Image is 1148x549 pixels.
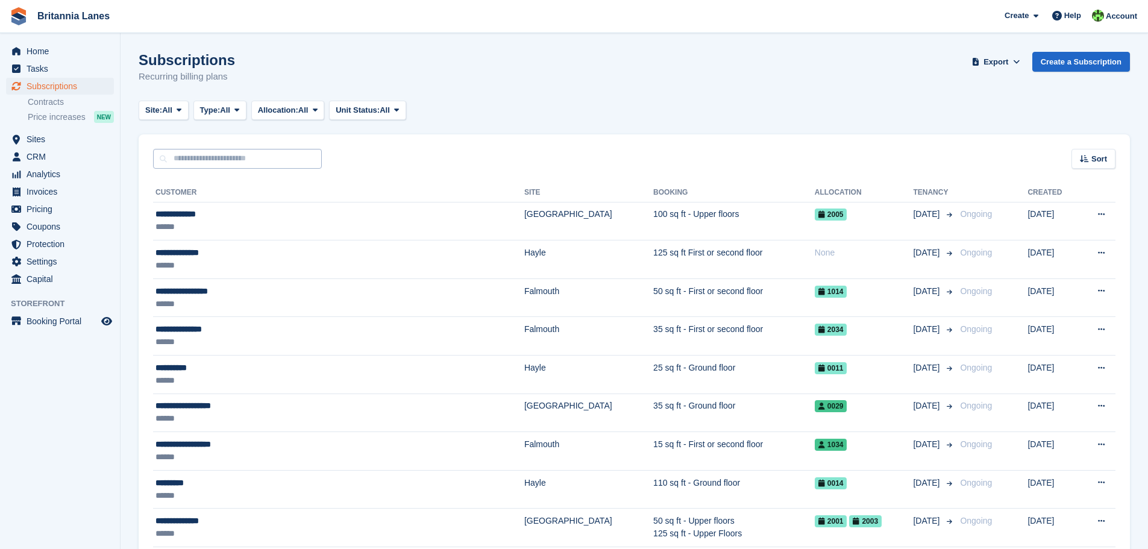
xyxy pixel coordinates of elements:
td: [GEOGRAPHIC_DATA] [524,202,653,240]
td: 15 sq ft - First or second floor [653,432,815,471]
a: menu [6,253,114,270]
a: menu [6,183,114,200]
td: Hayle [524,240,653,279]
td: [DATE] [1027,240,1078,279]
span: 0014 [815,477,847,489]
span: [DATE] [913,208,942,221]
button: Allocation: All [251,101,325,121]
span: CRM [27,148,99,165]
span: Tasks [27,60,99,77]
a: menu [6,60,114,77]
td: 25 sq ft - Ground floor [653,356,815,394]
td: [DATE] [1027,317,1078,356]
a: Contracts [28,96,114,108]
a: menu [6,313,114,330]
span: Sort [1091,153,1107,165]
td: Hayle [524,470,653,509]
span: Ongoing [960,478,992,488]
a: Preview store [99,314,114,328]
a: menu [6,166,114,183]
div: None [815,246,914,259]
span: Sites [27,131,99,148]
a: menu [6,43,114,60]
td: Falmouth [524,317,653,356]
span: Account [1106,10,1137,22]
span: [DATE] [913,515,942,527]
div: NEW [94,111,114,123]
span: Storefront [11,298,120,310]
span: Help [1064,10,1081,22]
span: Booking Portal [27,313,99,330]
a: menu [6,236,114,253]
img: Robert Parr [1092,10,1104,22]
span: Site: [145,104,162,116]
span: 2003 [849,515,882,527]
a: menu [6,271,114,287]
th: Customer [153,183,524,202]
span: Price increases [28,111,86,123]
span: Ongoing [960,516,992,525]
td: [DATE] [1027,432,1078,471]
span: Ongoing [960,363,992,372]
td: 125 sq ft First or second floor [653,240,815,279]
span: Analytics [27,166,99,183]
span: All [298,104,309,116]
span: Allocation: [258,104,298,116]
span: Coupons [27,218,99,235]
td: [DATE] [1027,509,1078,547]
a: menu [6,218,114,235]
button: Unit Status: All [329,101,406,121]
span: Home [27,43,99,60]
td: 50 sq ft - Upper floors 125 sq ft - Upper Floors [653,509,815,547]
span: Export [983,56,1008,68]
a: menu [6,201,114,218]
span: Ongoing [960,439,992,449]
span: 1014 [815,286,847,298]
button: Site: All [139,101,189,121]
td: 35 sq ft - Ground floor [653,394,815,432]
p: Recurring billing plans [139,70,235,84]
span: 2034 [815,324,847,336]
th: Tenancy [913,183,955,202]
span: [DATE] [913,438,942,451]
span: Pricing [27,201,99,218]
td: [DATE] [1027,470,1078,509]
span: Settings [27,253,99,270]
td: 110 sq ft - Ground floor [653,470,815,509]
span: 2005 [815,209,847,221]
img: stora-icon-8386f47178a22dfd0bd8f6a31ec36ba5ce8667c1dd55bd0f319d3a0aa187defe.svg [10,7,28,25]
span: [DATE] [913,246,942,259]
span: Ongoing [960,248,992,257]
th: Allocation [815,183,914,202]
span: Ongoing [960,286,992,296]
a: Price increases NEW [28,110,114,124]
span: 0029 [815,400,847,412]
button: Export [970,52,1023,72]
span: [DATE] [913,323,942,336]
span: Ongoing [960,324,992,334]
th: Created [1027,183,1078,202]
a: Britannia Lanes [33,6,114,26]
td: 50 sq ft - First or second floor [653,278,815,317]
td: [DATE] [1027,356,1078,394]
td: 100 sq ft - Upper floors [653,202,815,240]
span: Invoices [27,183,99,200]
h1: Subscriptions [139,52,235,68]
td: Falmouth [524,432,653,471]
button: Type: All [193,101,246,121]
td: Falmouth [524,278,653,317]
span: 2001 [815,515,847,527]
td: [DATE] [1027,202,1078,240]
span: All [220,104,230,116]
td: [DATE] [1027,278,1078,317]
span: [DATE] [913,285,942,298]
span: [DATE] [913,362,942,374]
td: Hayle [524,356,653,394]
span: Create [1005,10,1029,22]
th: Booking [653,183,815,202]
span: 0011 [815,362,847,374]
td: 35 sq ft - First or second floor [653,317,815,356]
span: Subscriptions [27,78,99,95]
td: [DATE] [1027,394,1078,432]
span: All [380,104,390,116]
